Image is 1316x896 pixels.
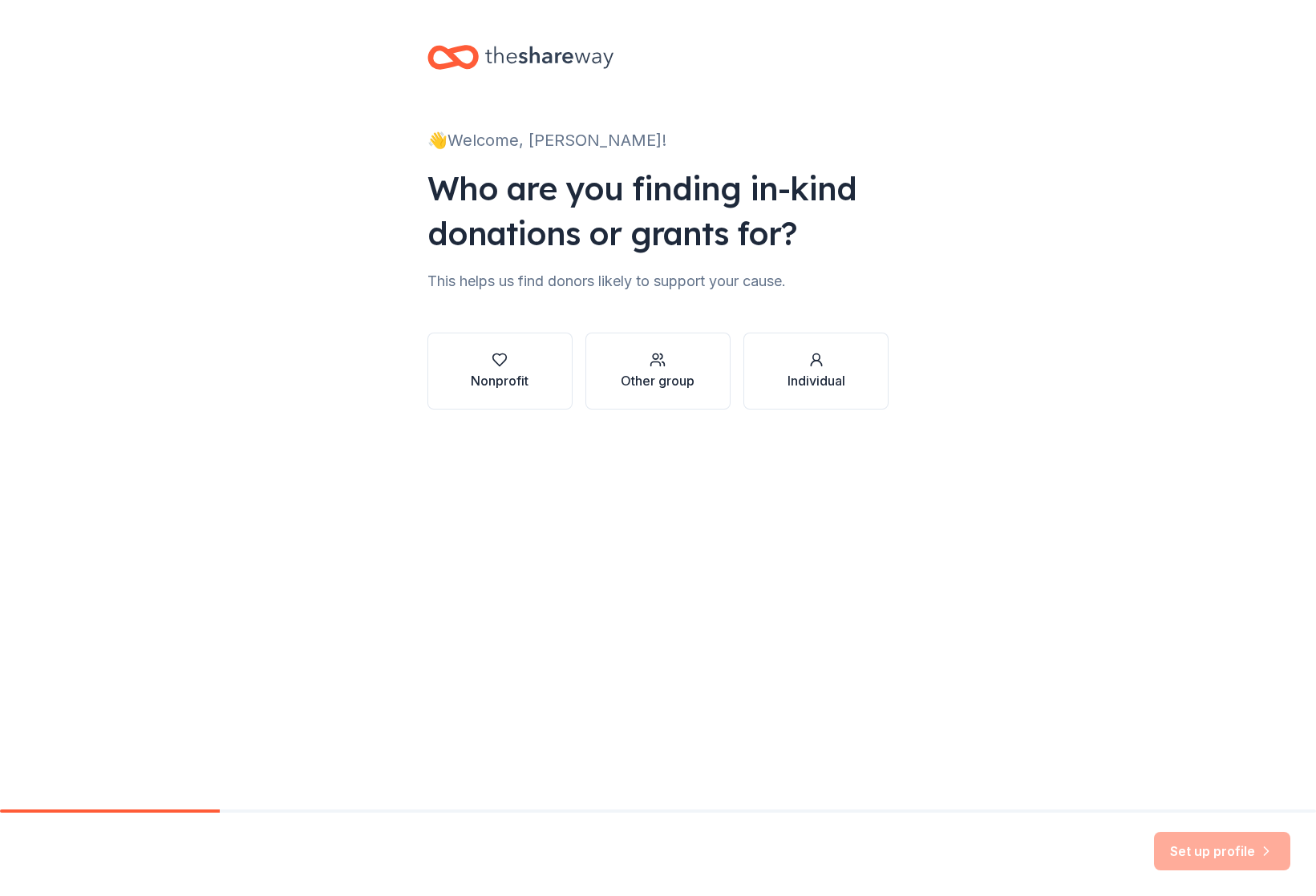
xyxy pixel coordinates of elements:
button: Nonprofit [427,333,573,410]
button: Other group [585,333,731,410]
div: Other group [621,371,694,390]
div: Nonprofit [471,371,528,390]
div: Who are you finding in-kind donations or grants for? [427,166,889,256]
div: This helps us find donors likely to support your cause. [427,268,889,294]
div: 👋 Welcome, [PERSON_NAME]! [427,127,889,153]
div: Individual [788,371,845,390]
button: Individual [743,333,889,410]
